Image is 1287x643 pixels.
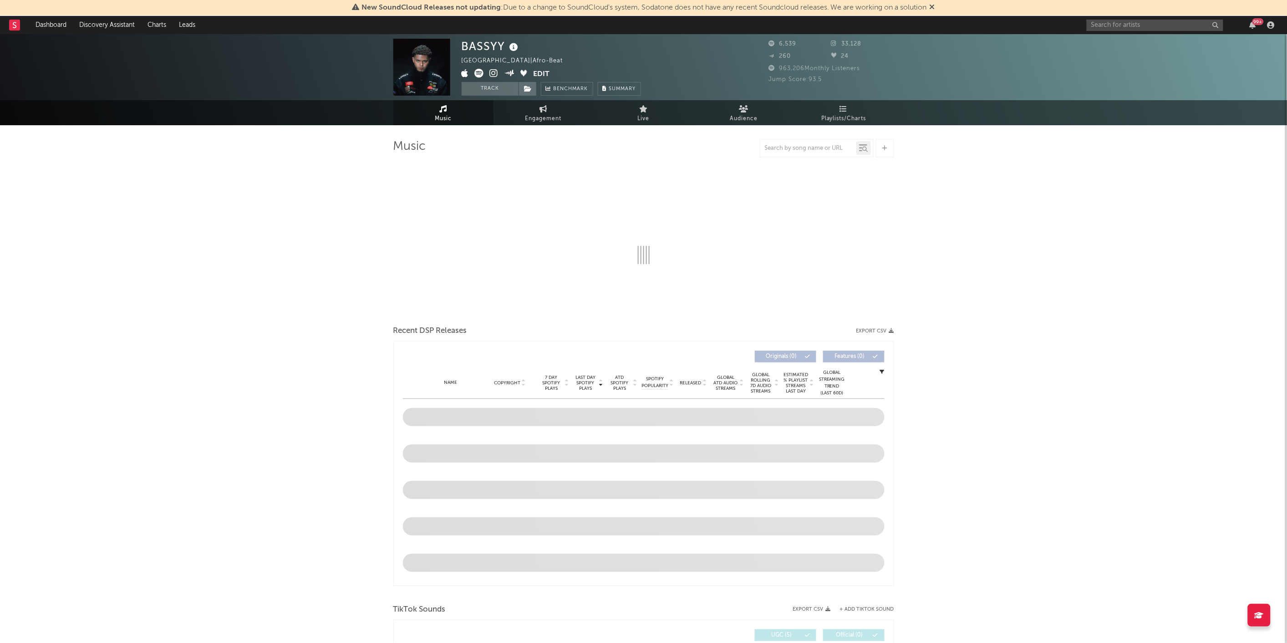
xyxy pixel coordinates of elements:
[462,39,521,54] div: BASSYY
[541,82,593,96] a: Benchmark
[930,4,935,11] span: Dismiss
[794,100,894,125] a: Playlists/Charts
[554,84,588,95] span: Benchmark
[641,376,668,389] span: Spotify Popularity
[769,66,860,71] span: 963,206 Monthly Listeners
[831,607,894,612] button: + Add TikTok Sound
[840,607,894,612] button: + Add TikTok Sound
[393,100,493,125] a: Music
[793,607,831,612] button: Export CSV
[361,4,927,11] span: : Due to a change to SoundCloud's system, Sodatone does not have any recent Soundcloud releases. ...
[769,53,791,59] span: 260
[1087,20,1223,31] input: Search for artists
[831,53,849,59] span: 24
[761,354,803,359] span: Originals ( 0 )
[748,372,773,394] span: Global Rolling 7D Audio Streams
[769,77,822,82] span: Jump Score: 93.5
[823,629,885,641] button: Official(0)
[638,113,650,124] span: Live
[819,369,846,397] div: Global Streaming Trend (Last 60D)
[829,354,871,359] span: Features ( 0 )
[730,113,758,124] span: Audience
[533,69,549,80] button: Edit
[760,145,856,152] input: Search by song name or URL
[361,4,501,11] span: New SoundCloud Releases not updating
[821,113,866,124] span: Playlists/Charts
[493,100,594,125] a: Engagement
[1250,21,1256,29] button: 99+
[421,379,481,386] div: Name
[525,113,562,124] span: Engagement
[713,375,738,391] span: Global ATD Audio Streams
[141,16,173,34] a: Charts
[539,375,564,391] span: 7 Day Spotify Plays
[823,351,885,362] button: Features(0)
[494,380,520,386] span: Copyright
[73,16,141,34] a: Discovery Assistant
[594,100,694,125] a: Live
[609,87,636,92] span: Summary
[608,375,632,391] span: ATD Spotify Plays
[29,16,73,34] a: Dashboard
[462,82,519,96] button: Track
[769,41,797,47] span: 6,539
[755,351,816,362] button: Originals(0)
[694,100,794,125] a: Audience
[173,16,202,34] a: Leads
[831,41,862,47] span: 33,128
[462,56,574,66] div: [GEOGRAPHIC_DATA] | Afro-Beat
[574,375,598,391] span: Last Day Spotify Plays
[783,372,809,394] span: Estimated % Playlist Streams Last Day
[435,113,452,124] span: Music
[598,82,641,96] button: Summary
[680,380,702,386] span: Released
[755,629,816,641] button: UGC(5)
[393,604,446,615] span: TikTok Sounds
[1252,18,1264,25] div: 99 +
[829,633,871,638] span: Official ( 0 )
[393,326,467,337] span: Recent DSP Releases
[856,328,894,334] button: Export CSV
[761,633,803,638] span: UGC ( 5 )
